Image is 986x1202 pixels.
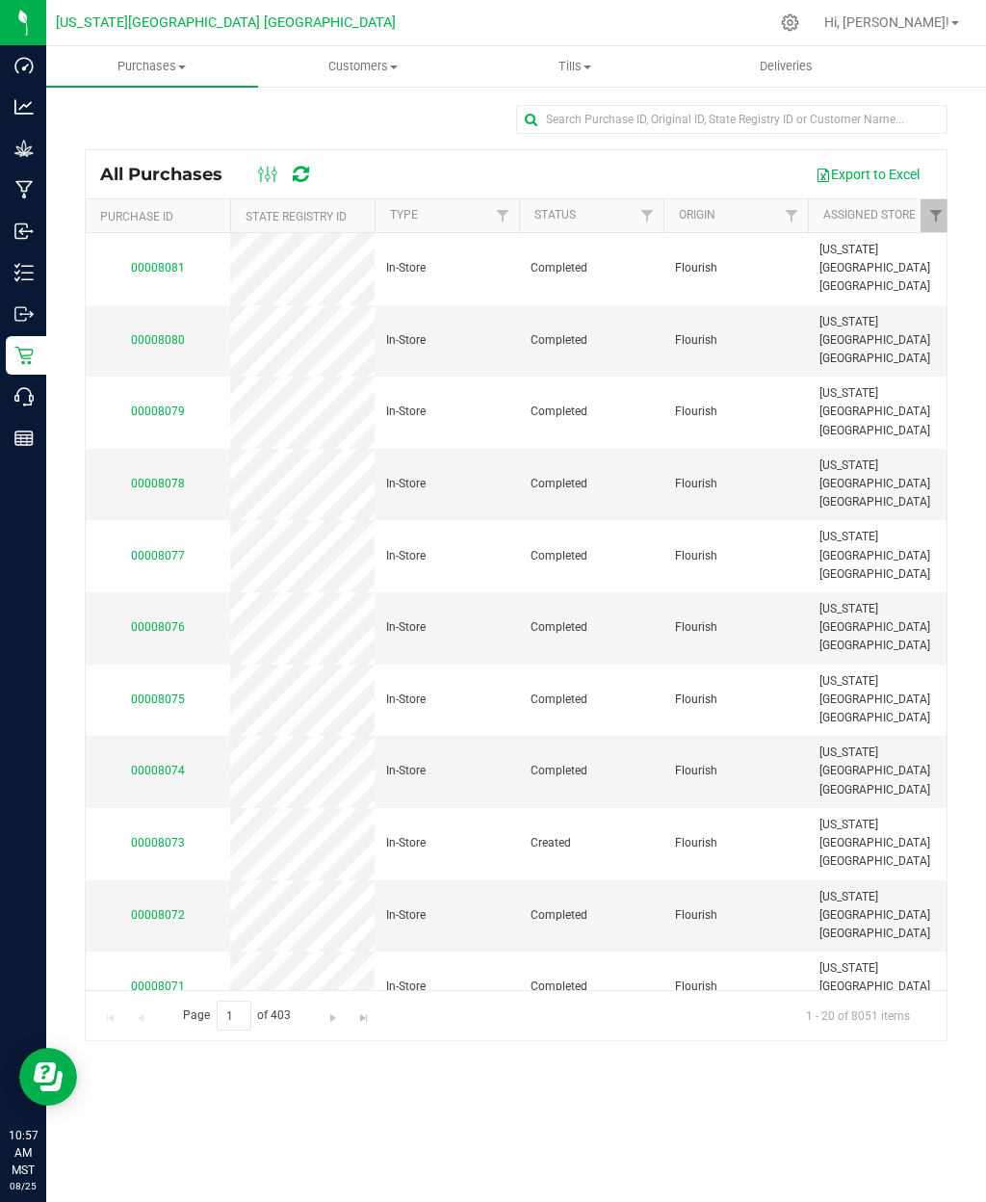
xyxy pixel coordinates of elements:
[632,199,663,232] a: Filter
[14,56,34,75] inline-svg: Dashboard
[56,14,396,31] span: [US_STATE][GEOGRAPHIC_DATA] [GEOGRAPHIC_DATA]
[675,906,717,925] span: Flourish
[9,1179,38,1193] p: 08/25
[131,764,185,777] a: 00008074
[791,1001,925,1030] span: 1 - 20 of 8051 items
[131,405,185,418] a: 00008079
[776,199,808,232] a: Filter
[819,816,941,872] span: [US_STATE][GEOGRAPHIC_DATA] [GEOGRAPHIC_DATA]
[350,1001,377,1027] a: Go to the last page
[9,1127,38,1179] p: 10:57 AM MST
[386,762,426,780] span: In-Store
[487,199,519,232] a: Filter
[131,692,185,706] a: 00008075
[14,97,34,117] inline-svg: Analytics
[386,403,426,421] span: In-Store
[131,333,185,347] a: 00008080
[534,208,576,222] a: Status
[14,304,34,324] inline-svg: Outbound
[531,978,587,996] span: Completed
[823,208,916,222] a: Assigned Store
[675,259,717,277] span: Flourish
[516,105,947,134] input: Search Purchase ID, Original ID, State Registry ID or Customer Name...
[819,241,941,297] span: [US_STATE][GEOGRAPHIC_DATA] [GEOGRAPHIC_DATA]
[386,547,426,565] span: In-Store
[675,762,717,780] span: Flourish
[803,158,932,191] button: Export to Excel
[675,475,717,493] span: Flourish
[675,978,717,996] span: Flourish
[470,58,680,75] span: Tills
[131,836,185,849] a: 00008073
[131,477,185,490] a: 00008078
[824,14,949,30] span: Hi, [PERSON_NAME]!
[258,46,470,87] a: Customers
[246,210,347,223] a: State Registry ID
[819,313,941,369] span: [US_STATE][GEOGRAPHIC_DATA] [GEOGRAPHIC_DATA]
[14,263,34,282] inline-svg: Inventory
[14,139,34,158] inline-svg: Grow
[675,331,717,350] span: Flourish
[469,46,681,87] a: Tills
[390,208,418,222] a: Type
[167,1001,307,1031] span: Page of 403
[531,906,587,925] span: Completed
[531,331,587,350] span: Completed
[675,403,717,421] span: Flourish
[386,331,426,350] span: In-Store
[14,180,34,199] inline-svg: Manufacturing
[46,46,258,87] a: Purchases
[778,13,802,32] div: Manage settings
[217,1001,251,1031] input: 1
[531,834,571,852] span: Created
[531,259,587,277] span: Completed
[531,618,587,637] span: Completed
[675,834,717,852] span: Flourish
[531,762,587,780] span: Completed
[386,978,426,996] span: In-Store
[386,906,426,925] span: In-Store
[100,210,173,223] a: Purchase ID
[819,457,941,512] span: [US_STATE][GEOGRAPHIC_DATA] [GEOGRAPHIC_DATA]
[531,475,587,493] span: Completed
[675,547,717,565] span: Flourish
[819,959,941,1015] span: [US_STATE][GEOGRAPHIC_DATA] [GEOGRAPHIC_DATA]
[386,259,426,277] span: In-Store
[819,744,941,799] span: [US_STATE][GEOGRAPHIC_DATA] [GEOGRAPHIC_DATA]
[681,46,893,87] a: Deliveries
[675,691,717,709] span: Flourish
[531,691,587,709] span: Completed
[320,1001,348,1027] a: Go to the next page
[675,618,717,637] span: Flourish
[14,429,34,448] inline-svg: Reports
[819,888,941,944] span: [US_STATE][GEOGRAPHIC_DATA] [GEOGRAPHIC_DATA]
[131,908,185,922] a: 00008072
[46,58,258,75] span: Purchases
[131,549,185,562] a: 00008077
[819,672,941,728] span: [US_STATE][GEOGRAPHIC_DATA] [GEOGRAPHIC_DATA]
[386,691,426,709] span: In-Store
[386,475,426,493] span: In-Store
[531,403,587,421] span: Completed
[259,58,469,75] span: Customers
[100,164,242,185] span: All Purchases
[131,261,185,274] a: 00008081
[921,199,952,232] a: Filter
[819,384,941,440] span: [US_STATE][GEOGRAPHIC_DATA] [GEOGRAPHIC_DATA]
[14,222,34,241] inline-svg: Inbound
[531,547,587,565] span: Completed
[14,346,34,365] inline-svg: Retail
[386,834,426,852] span: In-Store
[819,600,941,656] span: [US_STATE][GEOGRAPHIC_DATA] [GEOGRAPHIC_DATA]
[19,1048,77,1106] iframe: Resource center
[819,528,941,584] span: [US_STATE][GEOGRAPHIC_DATA] [GEOGRAPHIC_DATA]
[131,980,185,993] a: 00008071
[679,208,715,222] a: Origin
[734,58,839,75] span: Deliveries
[14,387,34,406] inline-svg: Call Center
[386,618,426,637] span: In-Store
[131,620,185,634] a: 00008076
